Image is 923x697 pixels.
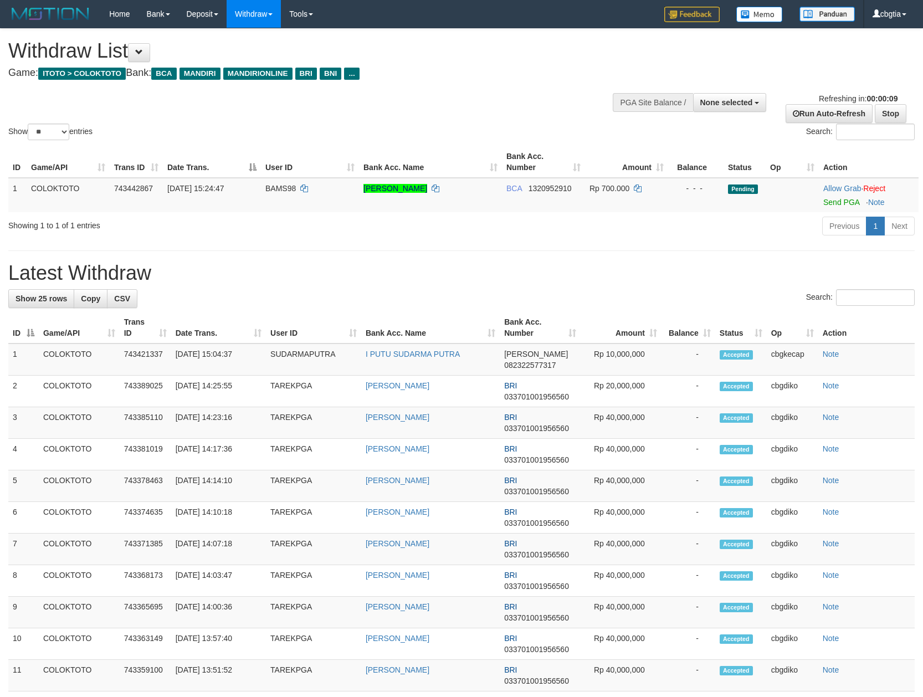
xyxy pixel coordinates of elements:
td: 743378463 [120,470,171,502]
div: - - - [673,183,719,194]
span: BRI [504,508,517,516]
input: Search: [836,289,915,306]
td: 743359100 [120,660,171,691]
td: COLOKTOTO [39,660,120,691]
span: None selected [700,98,753,107]
td: Rp 20,000,000 [581,376,662,407]
td: cbgkecap [767,344,818,376]
span: Accepted [720,445,753,454]
a: [PERSON_NAME] [366,602,429,611]
th: Trans ID: activate to sort column ascending [110,146,163,178]
a: [PERSON_NAME] [366,508,429,516]
td: COLOKTOTO [39,407,120,439]
a: Note [823,350,839,358]
th: Op: activate to sort column ascending [766,146,819,178]
td: TAREKPGA [266,565,361,597]
span: Copy 1320952910 to clipboard [529,184,572,193]
span: BRI [504,571,517,580]
a: Note [823,665,839,674]
a: Note [868,198,885,207]
td: 743385110 [120,407,171,439]
td: Rp 40,000,000 [581,407,662,439]
span: Accepted [720,350,753,360]
td: [DATE] 14:14:10 [171,470,266,502]
span: Accepted [720,413,753,423]
td: 10 [8,628,39,660]
span: Copy 033701001956560 to clipboard [504,487,569,496]
span: [PERSON_NAME] [504,350,568,358]
td: COLOKTOTO [39,597,120,628]
span: [DATE] 15:24:47 [167,184,224,193]
th: Status: activate to sort column ascending [715,312,767,344]
span: Pending [728,184,758,194]
td: Rp 40,000,000 [581,439,662,470]
td: [DATE] 13:57:40 [171,628,266,660]
td: 743374635 [120,502,171,534]
td: COLOKTOTO [39,376,120,407]
a: Note [823,444,839,453]
a: Note [823,476,839,485]
th: Action [819,146,919,178]
label: Search: [806,124,915,140]
span: Refreshing in: [819,94,898,103]
select: Showentries [28,124,69,140]
a: Note [823,539,839,548]
td: - [662,376,715,407]
td: 743389025 [120,376,171,407]
td: 5 [8,470,39,502]
img: Button%20Memo.svg [736,7,783,22]
div: Showing 1 to 1 of 1 entries [8,216,376,231]
th: Date Trans.: activate to sort column ascending [171,312,266,344]
img: MOTION_logo.png [8,6,93,22]
span: Accepted [720,382,753,391]
span: Accepted [720,603,753,612]
th: Bank Acc. Name: activate to sort column ascending [359,146,502,178]
td: TAREKPGA [266,407,361,439]
a: Next [884,217,915,235]
span: Copy 033701001956560 to clipboard [504,676,569,685]
span: BRI [504,665,517,674]
a: [PERSON_NAME] [366,665,429,674]
td: cbgdiko [767,502,818,534]
td: [DATE] 14:17:36 [171,439,266,470]
a: Reject [863,184,885,193]
th: Op: activate to sort column ascending [767,312,818,344]
td: cbgdiko [767,534,818,565]
td: cbgdiko [767,565,818,597]
th: Date Trans.: activate to sort column descending [163,146,261,178]
th: Game/API: activate to sort column ascending [39,312,120,344]
span: Copy 033701001956560 to clipboard [504,519,569,527]
a: Note [823,571,839,580]
td: - [662,439,715,470]
span: BRI [504,444,517,453]
td: TAREKPGA [266,660,361,691]
a: [PERSON_NAME] [366,571,429,580]
span: Accepted [720,634,753,644]
a: [PERSON_NAME] [366,476,429,485]
td: - [662,407,715,439]
span: ... [344,68,359,80]
td: COLOKTOTO [39,344,120,376]
img: panduan.png [799,7,855,22]
th: Trans ID: activate to sort column ascending [120,312,171,344]
span: Copy 033701001956560 to clipboard [504,392,569,401]
span: 743442867 [114,184,153,193]
td: 6 [8,502,39,534]
td: - [662,534,715,565]
td: 1 [8,344,39,376]
td: 2 [8,376,39,407]
td: COLOKTOTO [39,470,120,502]
td: - [662,565,715,597]
td: TAREKPGA [266,597,361,628]
td: 743368173 [120,565,171,597]
span: BCA [151,68,176,80]
span: · [823,184,863,193]
th: Game/API: activate to sort column ascending [27,146,110,178]
td: 9 [8,597,39,628]
span: Accepted [720,476,753,486]
td: cbgdiko [767,407,818,439]
span: BCA [506,184,522,193]
span: Accepted [720,571,753,581]
span: MANDIRI [180,68,221,80]
a: Show 25 rows [8,289,74,308]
